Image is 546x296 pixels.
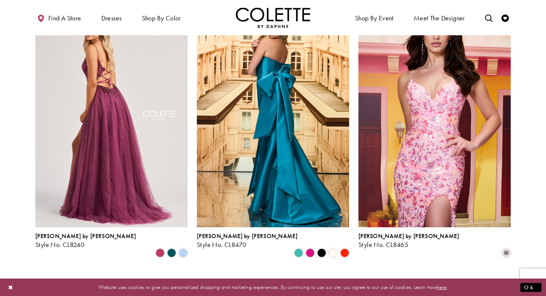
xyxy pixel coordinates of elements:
span: [PERSON_NAME] by [PERSON_NAME] [358,232,459,240]
i: Turquoise [294,248,303,257]
span: Dresses [100,7,124,28]
div: Colette by Daphne Style No. CL8470 [197,233,298,248]
span: Style No. CL8240 [35,240,84,249]
span: Find a store [48,14,81,22]
i: Pink/Multi [502,248,511,257]
span: Shop by color [142,14,181,22]
a: Visit Colette by Daphne Style No. CL8470 Page [197,6,349,227]
div: Colette by Daphne Style No. CL8240 [35,233,136,248]
a: Meet the designer [412,7,467,28]
i: Berry [156,248,165,257]
button: Submit Dialog [520,283,542,292]
span: Meet the designer [414,14,465,22]
div: Colette by Daphne Style No. CL8465 [358,233,459,248]
p: Website uses cookies to give you personalized shopping and marketing experiences. By continuing t... [53,282,493,292]
span: Style No. CL8465 [358,240,408,249]
span: Shop By Event [353,7,396,28]
i: Fuchsia [306,248,315,257]
a: Toggle search [483,7,494,28]
span: Shop by color [140,7,183,28]
span: [PERSON_NAME] by [PERSON_NAME] [197,232,298,240]
a: Visit Colette by Daphne Style No. CL8465 Page [358,6,511,227]
a: Visit Home Page [236,7,310,28]
img: Colette by Daphne [236,7,310,28]
a: here [437,283,446,291]
span: [PERSON_NAME] by [PERSON_NAME] [35,232,136,240]
i: Periwinkle [179,248,188,257]
a: Visit Colette by Daphne Style No. CL8240 Page [35,6,188,227]
button: Close Dialog [4,281,17,294]
span: Shop By Event [355,14,394,22]
i: Black [317,248,326,257]
a: Check Wishlist [500,7,511,28]
span: Dresses [101,14,122,22]
i: Spruce [167,248,176,257]
a: Find a store [35,7,83,28]
i: Scarlet [340,248,349,257]
span: Style No. CL8470 [197,240,246,249]
i: Diamond White [329,248,338,257]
